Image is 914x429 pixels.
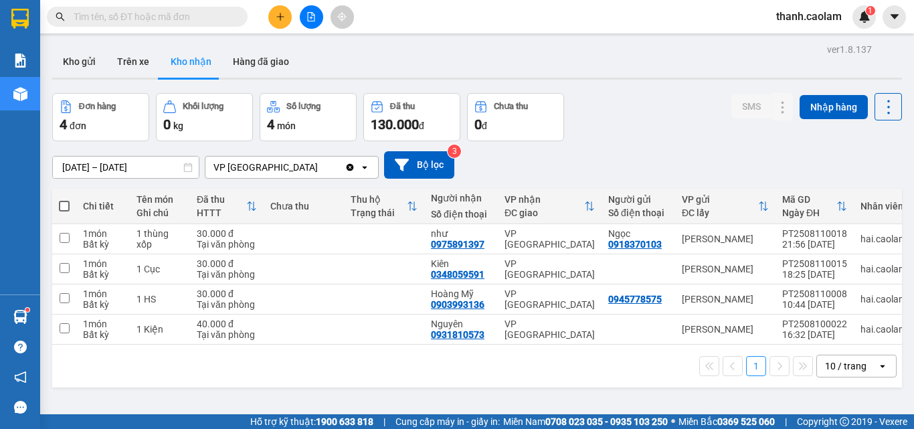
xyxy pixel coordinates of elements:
div: Đã thu [390,102,415,111]
div: 0348059591 [431,269,484,280]
div: Mã GD [782,194,836,205]
div: 1 thùng xốp [136,228,183,250]
div: VP [GEOGRAPHIC_DATA] [213,161,318,174]
div: Bất kỳ [83,239,123,250]
svg: open [359,162,370,173]
div: 1 món [83,258,123,269]
span: món [277,120,296,131]
div: VP gửi [682,194,758,205]
div: 0918370103 [608,239,662,250]
span: đ [419,120,424,131]
div: Chưa thu [270,201,337,211]
th: Toggle SortBy [675,189,775,224]
div: 30.000 đ [197,228,257,239]
input: Select a date range. [53,157,199,178]
span: 4 [60,116,67,133]
button: file-add [300,5,323,29]
th: Toggle SortBy [190,189,264,224]
sup: 3 [448,145,461,158]
input: Selected VP Sài Gòn. [319,161,321,174]
div: 1 Kiện [136,324,183,335]
img: warehouse-icon [13,310,27,324]
button: SMS [731,94,771,118]
div: Số điện thoại [431,209,491,220]
svg: Clear value [345,162,355,173]
button: plus [268,5,292,29]
button: Trên xe [106,46,160,78]
div: PT2508110008 [782,288,847,299]
div: HTTT [197,207,246,218]
div: 0945778575 [608,294,662,305]
button: Số lượng4món [260,93,357,141]
div: ver 1.8.137 [827,42,872,57]
div: Nguyên [431,319,491,329]
div: 10 / trang [825,359,866,373]
div: 0931810573 [431,329,484,340]
div: Số điện thoại [608,207,668,218]
span: 4 [267,116,274,133]
div: VP [GEOGRAPHIC_DATA] [505,258,595,280]
div: Bất kỳ [83,329,123,340]
div: 10:44 [DATE] [782,299,847,310]
div: Tại văn phòng [197,239,257,250]
div: VP [GEOGRAPHIC_DATA] [505,288,595,310]
img: warehouse-icon [13,87,27,101]
span: search [56,12,65,21]
sup: 1 [25,308,29,312]
div: PT2508110015 [782,258,847,269]
div: Ngày ĐH [782,207,836,218]
span: thanh.caolam [765,8,852,25]
span: Miền Nam [503,414,668,429]
button: 1 [746,356,766,376]
button: Đơn hàng4đơn [52,93,149,141]
div: Hoàng Mỹ [431,288,491,299]
span: đ [482,120,487,131]
div: 1 HS [136,294,183,305]
div: PT2508110018 [782,228,847,239]
span: đơn [70,120,86,131]
span: plus [276,12,285,21]
button: aim [331,5,354,29]
div: Đơn hàng [79,102,116,111]
div: [PERSON_NAME] [682,324,769,335]
div: hai.caolam [860,324,907,335]
div: VP [GEOGRAPHIC_DATA] [505,319,595,340]
button: Chưa thu0đ [467,93,564,141]
span: question-circle [14,341,27,353]
strong: 0369 525 060 [717,416,775,427]
div: như [431,228,491,239]
div: ĐC giao [505,207,584,218]
div: Khối lượng [183,102,223,111]
input: Tìm tên, số ĐT hoặc mã đơn [74,9,232,24]
div: Nhân viên [860,201,907,211]
span: 0 [474,116,482,133]
div: Bất kỳ [83,269,123,280]
div: 1 Cục [136,264,183,274]
div: Số lượng [286,102,321,111]
th: Toggle SortBy [775,189,854,224]
img: icon-new-feature [858,11,871,23]
span: caret-down [889,11,901,23]
div: [PERSON_NAME] [682,294,769,305]
span: aim [337,12,347,21]
div: Người nhận [431,193,491,203]
div: Ngọc [608,228,668,239]
div: hai.caolam [860,234,907,244]
button: Nhập hàng [800,95,868,119]
img: solution-icon [13,54,27,68]
sup: 1 [866,6,875,15]
div: VP nhận [505,194,584,205]
div: 30.000 đ [197,258,257,269]
button: Kho gửi [52,46,106,78]
span: Cung cấp máy in - giấy in: [395,414,500,429]
strong: 1900 633 818 [316,416,373,427]
div: ĐC lấy [682,207,758,218]
div: 0975891397 [431,239,484,250]
span: 0 [163,116,171,133]
strong: 0708 023 035 - 0935 103 250 [545,416,668,427]
span: 1 [868,6,873,15]
span: | [383,414,385,429]
span: file-add [306,12,316,21]
button: Khối lượng0kg [156,93,253,141]
div: hai.caolam [860,294,907,305]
